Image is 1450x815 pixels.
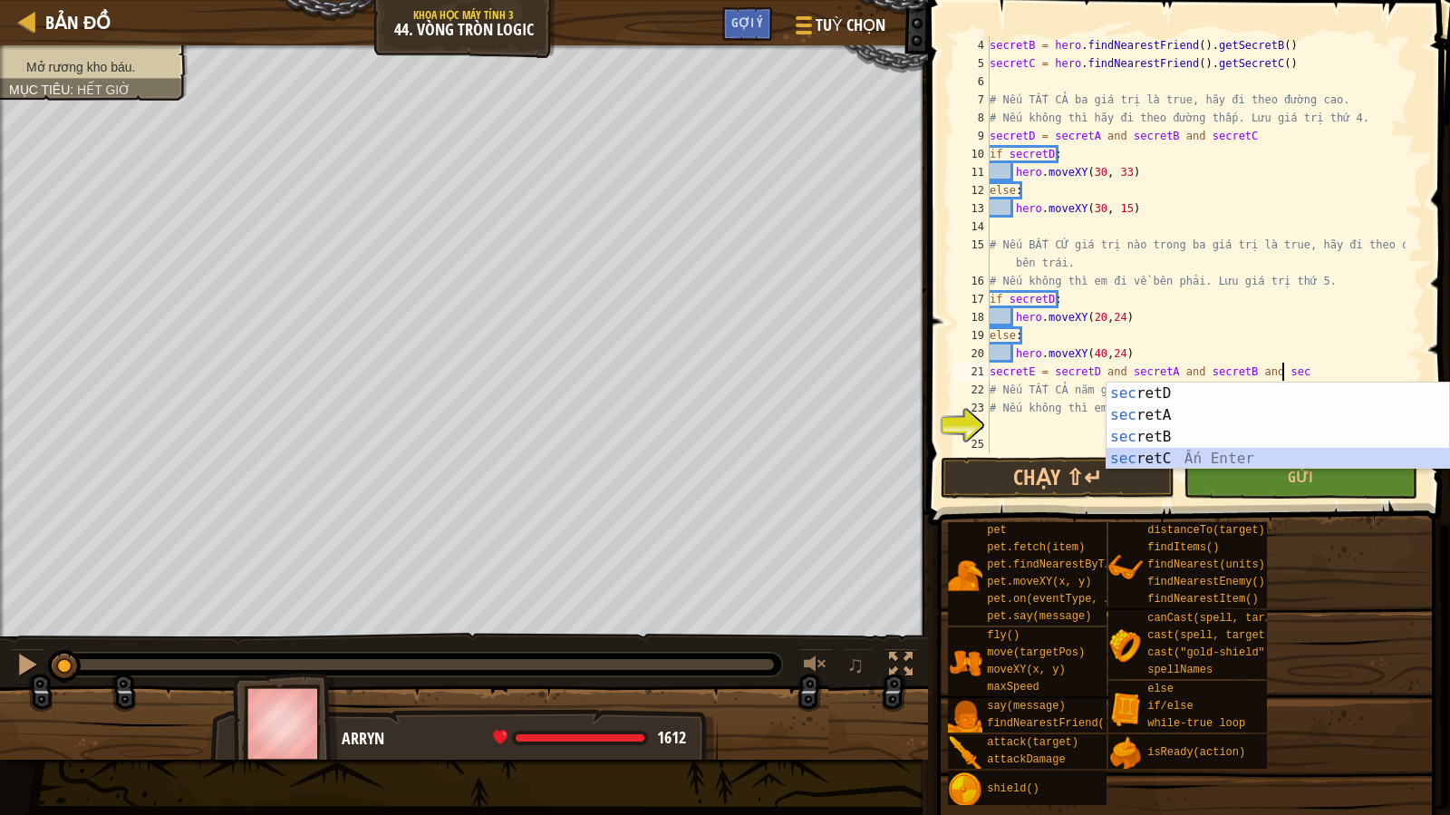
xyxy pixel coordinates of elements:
span: : [70,82,77,97]
div: 6 [953,73,990,91]
a: Bản đồ [36,10,111,34]
img: portrait.png [1108,629,1143,664]
div: 19 [953,326,990,344]
span: move(targetPos) [987,646,1085,659]
div: 24 [953,417,990,435]
img: portrait.png [1108,692,1143,726]
button: Gửi [1184,457,1417,499]
div: 16 [953,272,990,290]
img: portrait.png [948,736,982,771]
span: findNearestItem() [1147,593,1258,606]
button: Tuỳ chọn [781,7,896,50]
div: 18 [953,308,990,326]
div: 5 [953,54,990,73]
span: else [1147,683,1174,695]
span: canCast(spell, target) [1147,612,1290,625]
button: Ctrl + P: Pause [9,648,45,685]
div: 22 [953,381,990,399]
span: findNearestEnemy() [1147,576,1265,588]
span: cast(spell, target) [1147,629,1271,642]
div: 14 [953,218,990,236]
div: 17 [953,290,990,308]
div: 12 [953,181,990,199]
div: 7 [953,91,990,109]
span: fly() [987,629,1020,642]
span: cast("gold-shield") [1147,646,1271,659]
button: Bật tắt chế độ toàn màn hình [883,648,919,685]
span: Gửi [1288,467,1313,487]
span: pet.say(message) [987,610,1091,623]
span: moveXY(x, y) [987,664,1065,676]
span: attack(target) [987,736,1078,749]
span: pet.on(eventType, handler) [987,593,1156,606]
div: 4 [953,36,990,54]
span: while-true loop [1147,717,1245,730]
span: 1612 [657,726,686,749]
img: thang_avatar_frame.png [233,673,338,773]
button: Tùy chỉnh âm lượng [797,648,834,685]
span: distanceTo(target) [1147,524,1265,537]
div: 25 [953,435,990,453]
span: pet.fetch(item) [987,541,1085,554]
div: 9 [953,127,990,145]
span: isReady(action) [1147,746,1245,759]
div: health: 1612 / 1612 [493,730,686,746]
img: portrait.png [948,558,982,593]
span: pet.findNearestByType(type) [987,558,1163,571]
button: Chạy ⇧↵ [941,457,1174,499]
span: attackDamage [987,753,1065,766]
div: 10 [953,145,990,163]
li: Mở rương kho báu. [9,58,174,76]
span: Bản đồ [45,10,111,34]
span: findNearest(units) [1147,558,1265,571]
div: 13 [953,199,990,218]
span: maxSpeed [987,681,1039,694]
img: portrait.png [948,772,982,807]
span: if/else [1147,700,1193,713]
div: 15 [953,236,990,272]
img: portrait.png [1108,736,1143,771]
img: portrait.png [1108,550,1143,585]
span: Hết giờ [77,82,130,97]
span: pet [987,524,1007,537]
div: 11 [953,163,990,181]
div: 20 [953,344,990,363]
span: findNearestFriend() [987,717,1111,730]
span: pet.moveXY(x, y) [987,576,1091,588]
span: Mục tiêu [9,82,70,97]
div: Arryn [342,727,700,751]
span: spellNames [1147,664,1213,676]
span: Tuỳ chọn [816,14,885,37]
span: ♫ [846,651,865,678]
button: ♫ [843,648,874,685]
img: portrait.png [948,700,982,734]
span: findItems() [1147,541,1219,554]
span: Mở rương kho báu. [26,60,135,74]
span: shield() [987,782,1039,795]
div: 21 [953,363,990,381]
span: say(message) [987,700,1065,713]
span: Gợi ý [731,14,763,31]
div: 23 [953,399,990,417]
div: 8 [953,109,990,127]
img: portrait.png [948,646,982,681]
